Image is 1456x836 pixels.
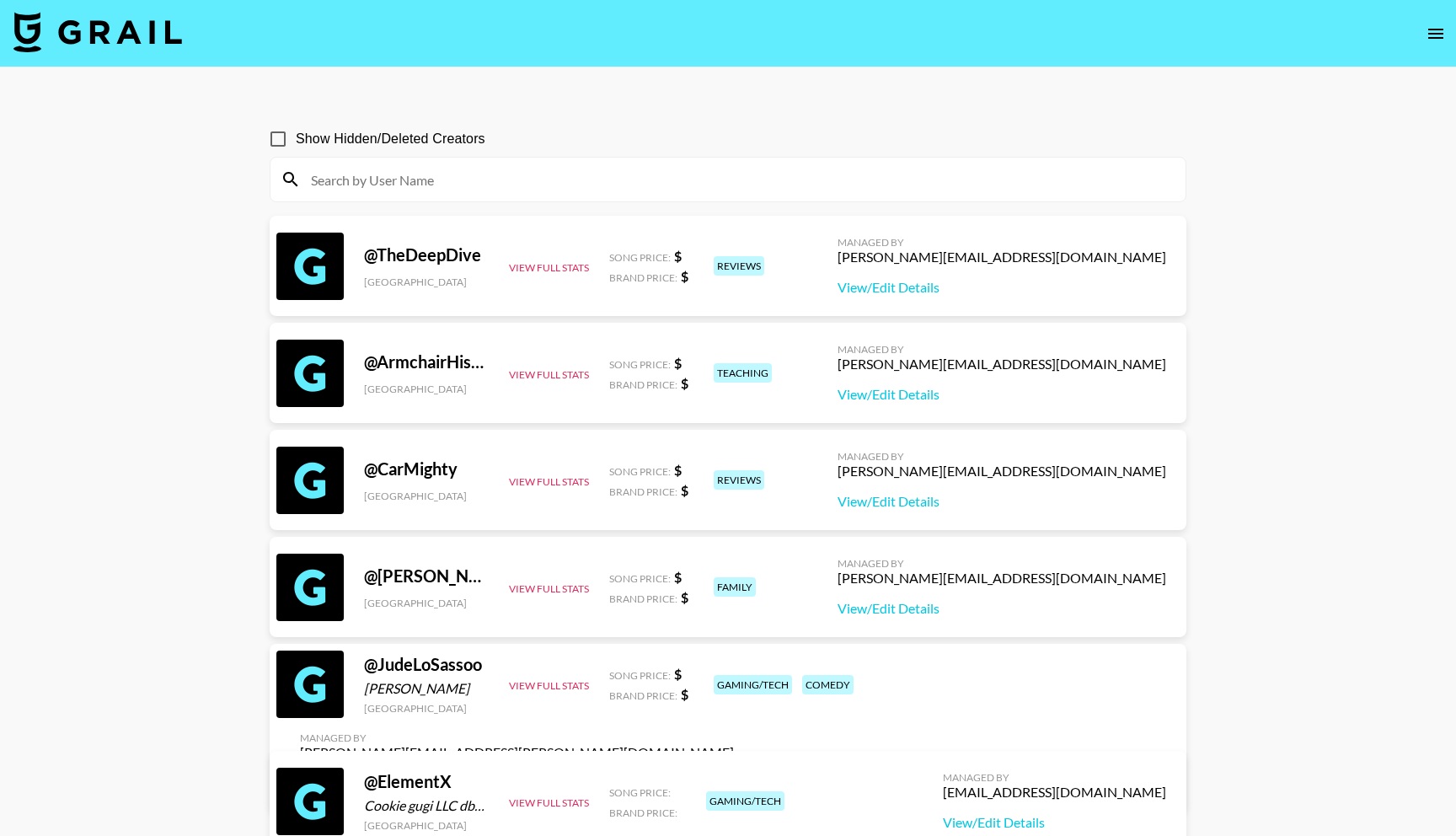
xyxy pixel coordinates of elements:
[509,679,589,692] button: View Full Stats
[838,463,1166,480] div: [PERSON_NAME][EMAIL_ADDRESS][DOMAIN_NAME]
[609,786,671,799] span: Song Price:
[509,261,589,274] button: View Full Stats
[609,572,671,585] span: Song Price:
[509,368,589,381] button: View Full Stats
[838,386,1166,403] a: View/Edit Details
[838,236,1166,249] div: Managed By
[609,271,677,284] span: Brand Price:
[681,268,688,284] strong: $
[609,807,677,819] span: Brand Price:
[609,251,671,264] span: Song Price:
[609,485,677,498] span: Brand Price:
[714,675,792,694] div: gaming/tech
[364,276,489,288] div: [GEOGRAPHIC_DATA]
[364,597,489,609] div: [GEOGRAPHIC_DATA]
[609,378,677,391] span: Brand Price:
[364,702,489,715] div: [GEOGRAPHIC_DATA]
[300,744,734,761] div: [PERSON_NAME][EMAIL_ADDRESS][PERSON_NAME][DOMAIN_NAME]
[838,600,1166,617] a: View/Edit Details
[300,731,734,744] div: Managed By
[943,814,1166,831] a: View/Edit Details
[609,592,677,605] span: Brand Price:
[364,565,489,587] div: @ [PERSON_NAME]
[674,569,682,585] strong: $
[509,475,589,488] button: View Full Stats
[674,248,682,264] strong: $
[674,355,682,371] strong: $
[674,462,682,478] strong: $
[364,680,489,697] div: [PERSON_NAME]
[609,358,671,371] span: Song Price:
[681,686,688,702] strong: $
[838,356,1166,372] div: [PERSON_NAME][EMAIL_ADDRESS][DOMAIN_NAME]
[838,570,1166,587] div: [PERSON_NAME][EMAIL_ADDRESS][DOMAIN_NAME]
[838,249,1166,265] div: [PERSON_NAME][EMAIL_ADDRESS][DOMAIN_NAME]
[706,791,784,811] div: gaming/tech
[1419,17,1453,51] button: open drawer
[364,351,489,372] div: @ ArmchairHistorian
[674,666,682,682] strong: $
[714,470,764,490] div: reviews
[943,771,1166,784] div: Managed By
[714,577,756,597] div: family
[301,166,1175,193] input: Search by User Name
[13,12,182,52] img: Grail Talent
[714,363,772,383] div: teaching
[714,256,764,276] div: reviews
[838,493,1166,510] a: View/Edit Details
[364,654,489,675] div: @ JudeLoSassoo
[296,129,485,149] span: Show Hidden/Deleted Creators
[609,465,671,478] span: Song Price:
[364,383,489,395] div: [GEOGRAPHIC_DATA]
[681,589,688,605] strong: $
[838,343,1166,356] div: Managed By
[681,375,688,391] strong: $
[838,450,1166,463] div: Managed By
[509,796,589,809] button: View Full Stats
[681,482,688,498] strong: $
[509,582,589,595] button: View Full Stats
[364,244,489,265] div: @ TheDeepDive
[943,784,1166,801] div: [EMAIL_ADDRESS][DOMAIN_NAME]
[838,279,1166,296] a: View/Edit Details
[609,669,671,682] span: Song Price:
[802,675,854,694] div: comedy
[364,797,489,814] div: Cookie gugi LLC dba Element X
[364,490,489,502] div: [GEOGRAPHIC_DATA]
[364,819,489,832] div: [GEOGRAPHIC_DATA]
[838,557,1166,570] div: Managed By
[609,689,677,702] span: Brand Price:
[364,458,489,480] div: @ CarMighty
[364,771,489,792] div: @ ElementX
